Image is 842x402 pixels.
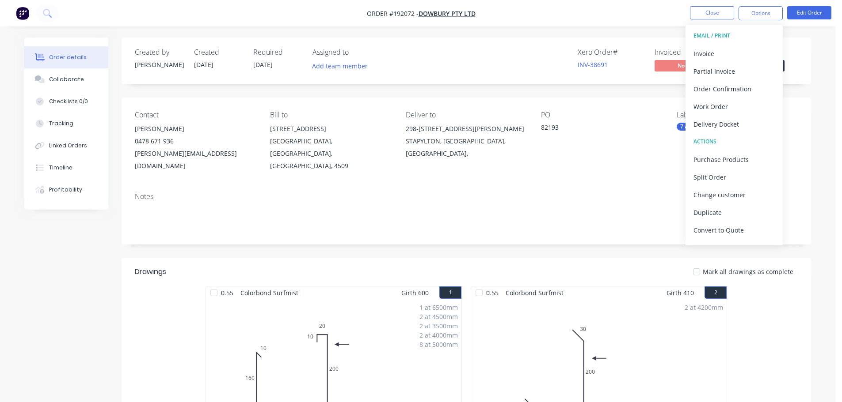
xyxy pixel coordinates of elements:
div: Labels [677,111,798,119]
a: INV-38691 [578,60,608,69]
div: PO [541,111,662,119]
span: Colorbond Surfmist [502,286,567,299]
div: 2 at 4200mm [685,303,723,312]
button: Invoice [686,45,783,62]
img: Factory [16,7,29,20]
div: Duplicate [693,206,775,219]
div: 82193 [541,123,652,135]
div: 298-[STREET_ADDRESS][PERSON_NAME] [406,123,527,135]
button: Delivery Docket [686,115,783,133]
div: Invoice [693,47,775,60]
button: ACTIONS [686,133,783,150]
button: Timeline [24,157,108,179]
div: 2 at 3500mm [419,321,458,331]
span: Girth 410 [667,286,694,299]
div: 2 at 4000mm [419,331,458,340]
div: [GEOGRAPHIC_DATA], [GEOGRAPHIC_DATA], [GEOGRAPHIC_DATA], 4509 [270,135,391,172]
div: Tracking [49,120,73,128]
button: Edit Order [787,6,831,19]
button: Tracking [24,113,108,135]
button: Add team member [308,60,373,72]
div: 0478 671 936 [135,135,256,147]
div: [PERSON_NAME]0478 671 936[PERSON_NAME][EMAIL_ADDRESS][DOMAIN_NAME] [135,123,256,172]
div: Order Confirmation [693,83,775,95]
span: Order #192072 - [367,9,419,18]
button: Checklists 0/0 [24,90,108,113]
span: Mark all drawings as complete [703,267,793,276]
button: Archive [686,239,783,256]
span: Colorbond Surfmist [237,286,302,299]
button: Linked Orders [24,135,108,157]
button: Collaborate [24,68,108,90]
span: Girth 600 [401,286,429,299]
div: Change customer [693,188,775,201]
span: 0.55 [217,286,237,299]
div: 8 at 5000mm [419,340,458,349]
button: Profitability [24,179,108,201]
div: Created [194,48,243,56]
div: Deliver to [406,111,527,119]
div: Invoiced [655,48,721,56]
div: Profitability [49,186,82,194]
div: [PERSON_NAME][EMAIL_ADDRESS][DOMAIN_NAME] [135,147,256,172]
div: Delivery Docket [693,118,775,131]
div: STAPYLTON, [GEOGRAPHIC_DATA], [GEOGRAPHIC_DATA], [406,135,527,160]
div: Split Order [693,171,775,184]
button: Change customer [686,186,783,203]
button: Purchase Products [686,150,783,168]
div: Checklists 0/0 [49,98,88,105]
div: Drawings [135,267,166,277]
div: Linked Orders [49,142,87,150]
div: Order details [49,53,87,61]
div: 298-[STREET_ADDRESS][PERSON_NAME]STAPYLTON, [GEOGRAPHIC_DATA], [GEOGRAPHIC_DATA], [406,123,527,160]
span: [DATE] [194,60,213,69]
div: Required [253,48,302,56]
div: Bill to [270,111,391,119]
div: 1 at 6500mm [419,303,458,312]
div: Notes [135,192,798,201]
button: Close [690,6,734,19]
button: Partial Invoice [686,62,783,80]
button: EMAIL / PRINT [686,27,783,45]
div: [PERSON_NAME] [135,60,183,69]
button: Work Order [686,98,783,115]
button: Order details [24,46,108,68]
span: 0.55 [483,286,502,299]
div: Contact [135,111,256,119]
div: EMAIL / PRINT [693,30,775,41]
div: 2 at 4500mm [419,312,458,321]
button: Split Order [686,168,783,186]
button: 1 [439,286,461,299]
div: Work Order [693,100,775,113]
div: Xero Order # [578,48,644,56]
button: 2 [705,286,727,299]
button: Add team member [312,60,373,72]
button: Options [739,6,783,20]
div: [PERSON_NAME] [135,123,256,135]
span: No [655,60,708,71]
span: [DATE] [253,60,273,69]
div: Assigned to [312,48,401,56]
div: [STREET_ADDRESS][GEOGRAPHIC_DATA], [GEOGRAPHIC_DATA], [GEOGRAPHIC_DATA], 4509 [270,123,391,172]
div: Timeline [49,164,72,172]
div: Archive [693,241,775,254]
div: Partial Invoice [693,65,775,78]
button: Convert to Quote [686,221,783,239]
div: Created by [135,48,183,56]
div: ACTIONS [693,136,775,147]
div: Collaborate [49,75,84,83]
button: Order Confirmation [686,80,783,98]
div: Purchase Products [693,153,775,166]
div: 7 AM [677,123,697,131]
button: Duplicate [686,203,783,221]
div: Convert to Quote [693,224,775,237]
a: Dowbury Pty Ltd [419,9,476,18]
div: [STREET_ADDRESS] [270,123,391,135]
